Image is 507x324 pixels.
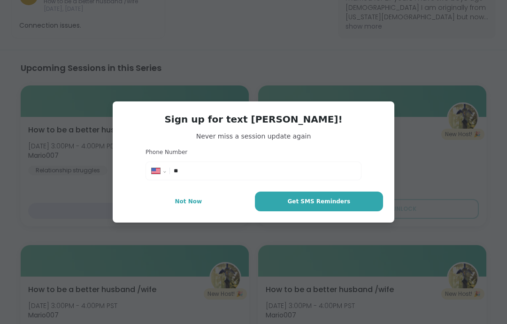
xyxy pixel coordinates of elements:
[255,192,383,211] button: Get SMS Reminders
[287,197,350,206] span: Get SMS Reminders
[124,113,383,126] h3: Sign up for text [PERSON_NAME]!
[124,131,383,141] span: Never miss a session update again
[146,148,361,156] h3: Phone Number
[175,197,202,206] span: Not Now
[124,192,253,211] button: Not Now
